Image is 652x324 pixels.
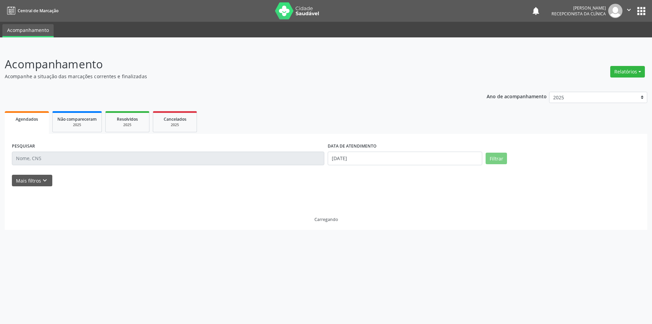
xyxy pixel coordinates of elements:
[328,152,482,165] input: Selecione um intervalo
[57,116,97,122] span: Não compareceram
[625,6,633,14] i: 
[328,141,377,152] label: DATA DE ATENDIMENTO
[622,4,635,18] button: 
[551,5,606,11] div: [PERSON_NAME]
[12,175,52,187] button: Mais filtroskeyboard_arrow_down
[164,116,186,122] span: Cancelados
[5,5,58,16] a: Central de Marcação
[486,153,507,164] button: Filtrar
[110,122,144,127] div: 2025
[2,24,54,37] a: Acompanhamento
[5,73,454,80] p: Acompanhe a situação das marcações correntes e finalizadas
[57,122,97,127] div: 2025
[158,122,192,127] div: 2025
[41,177,49,184] i: keyboard_arrow_down
[5,56,454,73] p: Acompanhamento
[487,92,547,100] p: Ano de acompanhamento
[531,6,541,16] button: notifications
[635,5,647,17] button: apps
[18,8,58,14] span: Central de Marcação
[610,66,645,78] button: Relatórios
[16,116,38,122] span: Agendados
[12,141,35,152] label: PESQUISAR
[12,152,324,165] input: Nome, CNS
[551,11,606,17] span: Recepcionista da clínica
[608,4,622,18] img: img
[117,116,138,122] span: Resolvidos
[314,217,338,222] div: Carregando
